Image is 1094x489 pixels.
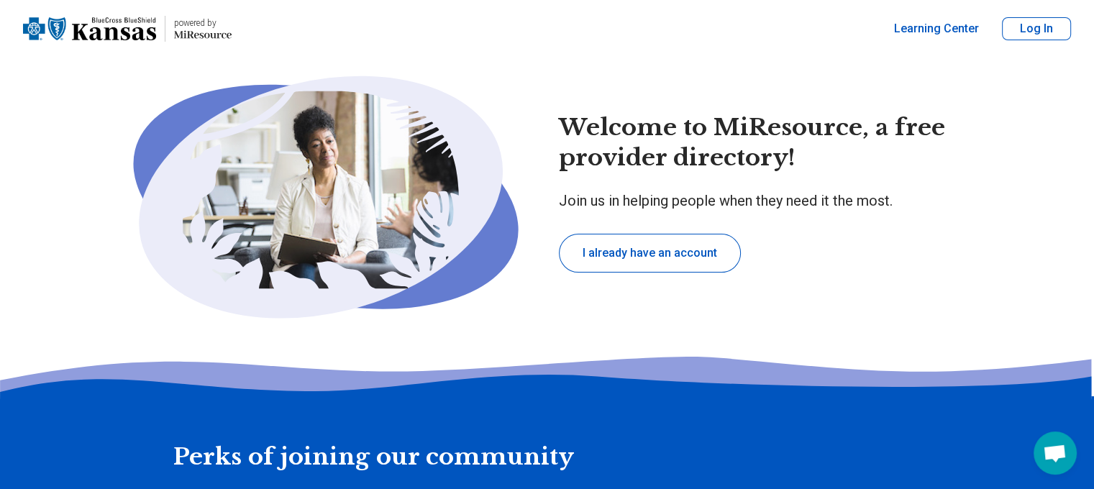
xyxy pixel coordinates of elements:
[23,6,232,52] a: Home page
[894,20,979,37] a: Learning Center
[1002,17,1071,40] button: Log In
[173,396,921,472] h2: Perks of joining our community
[1034,431,1077,475] div: Open chat
[559,191,985,211] p: Join us in helping people when they need it the most.
[174,17,232,29] p: powered by
[559,113,985,173] h1: Welcome to MiResource, a free provider directory!
[559,234,741,273] button: I already have an account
